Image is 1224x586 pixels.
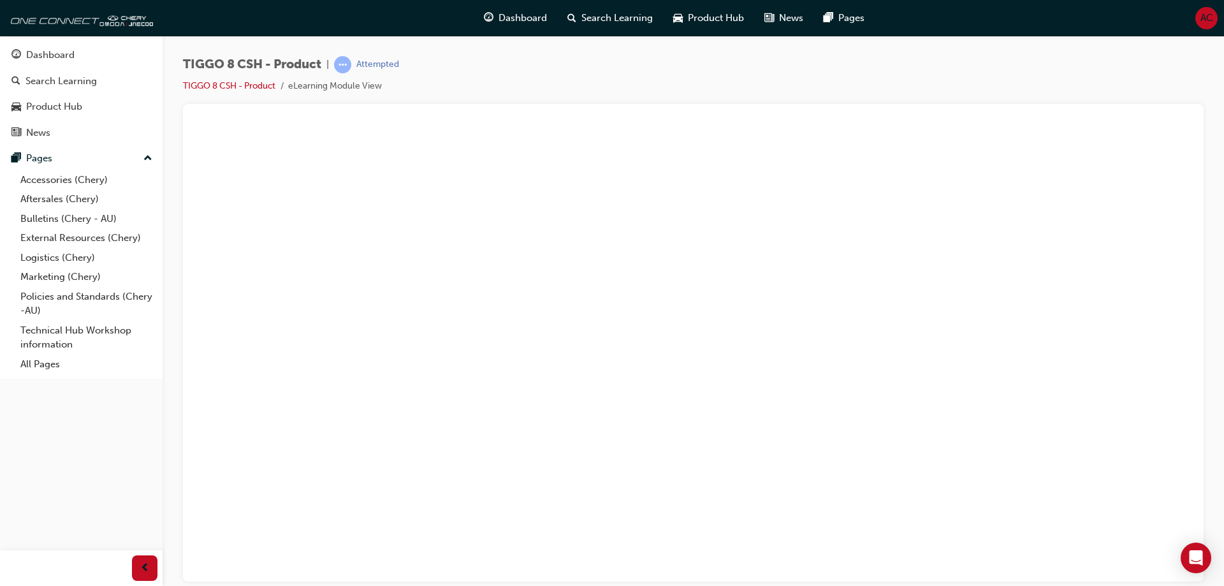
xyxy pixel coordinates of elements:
a: Search Learning [5,70,157,93]
span: TIGGO 8 CSH - Product [183,57,321,72]
span: Search Learning [581,11,653,26]
span: | [326,57,329,72]
a: Marketing (Chery) [15,267,157,287]
div: Attempted [356,59,399,71]
span: search-icon [11,76,20,87]
a: search-iconSearch Learning [557,5,663,31]
span: pages-icon [11,153,21,165]
a: Product Hub [5,95,157,119]
div: Open Intercom Messenger [1181,543,1211,573]
span: learningRecordVerb_ATTEMPT-icon [334,56,351,73]
div: Product Hub [26,99,82,114]
span: AC [1200,11,1213,26]
a: Accessories (Chery) [15,170,157,190]
a: TIGGO 8 CSH - Product [183,80,275,91]
a: pages-iconPages [813,5,875,31]
button: DashboardSearch LearningProduct HubNews [5,41,157,147]
a: Technical Hub Workshop information [15,321,157,355]
a: All Pages [15,355,157,374]
span: car-icon [11,101,21,113]
a: Bulletins (Chery - AU) [15,209,157,229]
span: news-icon [764,10,774,26]
span: up-icon [143,150,152,167]
span: Dashboard [499,11,547,26]
a: Dashboard [5,43,157,67]
span: news-icon [11,128,21,139]
span: search-icon [567,10,576,26]
span: guage-icon [484,10,493,26]
a: news-iconNews [754,5,813,31]
a: car-iconProduct Hub [663,5,754,31]
li: eLearning Module View [288,79,382,94]
a: Logistics (Chery) [15,248,157,268]
a: News [5,121,157,145]
a: guage-iconDashboard [474,5,557,31]
span: prev-icon [140,560,150,576]
img: oneconnect [6,5,153,31]
a: Policies and Standards (Chery -AU) [15,287,157,321]
span: pages-icon [824,10,833,26]
button: AC [1195,7,1218,29]
span: guage-icon [11,50,21,61]
div: Pages [26,151,52,166]
div: News [26,126,50,140]
a: Aftersales (Chery) [15,189,157,209]
span: Product Hub [688,11,744,26]
div: Dashboard [26,48,75,62]
div: Search Learning [25,74,97,89]
a: External Resources (Chery) [15,228,157,248]
span: car-icon [673,10,683,26]
span: News [779,11,803,26]
span: Pages [838,11,864,26]
button: Pages [5,147,157,170]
